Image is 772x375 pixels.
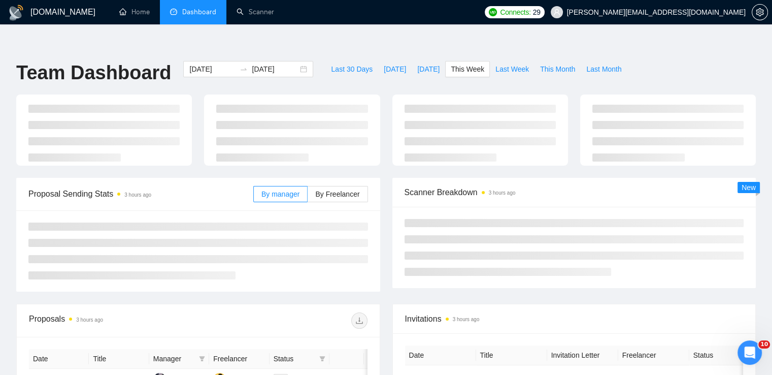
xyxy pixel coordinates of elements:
th: Title [476,346,547,365]
time: 3 hours ago [124,192,151,198]
span: By Freelancer [315,190,359,198]
span: filter [199,356,205,362]
span: swap-right [240,65,248,73]
span: Connects: [500,7,530,18]
button: Last Week [490,61,534,77]
span: Last 30 Days [331,64,373,75]
button: [DATE] [378,61,412,77]
span: [DATE] [417,64,440,75]
th: Freelancer [209,349,269,369]
th: Manager [149,349,209,369]
button: This Month [534,61,581,77]
span: Scanner Breakdown [405,186,744,199]
span: filter [319,356,325,362]
div: Proposals [29,312,198,329]
time: 3 hours ago [453,317,480,322]
span: user [553,9,560,16]
th: Status [689,346,760,365]
span: Last Month [586,64,621,75]
a: searchScanner [237,8,274,16]
span: New [742,183,756,192]
input: End date [252,64,298,75]
button: setting [752,4,768,20]
span: filter [197,351,207,366]
span: Dashboard [182,8,216,16]
span: By manager [261,190,299,198]
th: Date [29,349,89,369]
span: filter [317,351,327,366]
h1: Team Dashboard [16,61,171,85]
time: 3 hours ago [489,190,516,196]
span: Status [274,353,315,364]
span: Last Week [495,64,529,75]
button: [DATE] [412,61,445,77]
span: dashboard [170,8,177,15]
img: logo [8,5,24,21]
input: Start date [189,64,236,75]
button: Last Month [581,61,627,77]
span: This Week [451,64,484,75]
th: Freelancer [618,346,689,365]
img: upwork-logo.png [489,8,497,16]
span: to [240,65,248,73]
span: This Month [540,64,575,75]
span: Invitations [405,312,744,325]
time: 3 hours ago [76,317,103,323]
th: Invitation Letter [547,346,618,365]
span: Proposal Sending Stats [28,188,253,200]
button: This Week [445,61,490,77]
th: Title [89,349,149,369]
th: Date [405,346,476,365]
a: homeHome [119,8,150,16]
span: 10 [758,340,770,349]
button: Last 30 Days [325,61,378,77]
span: 29 [533,7,541,18]
iframe: Intercom live chat [737,340,762,365]
a: setting [752,8,768,16]
span: setting [752,8,767,16]
span: Manager [153,353,195,364]
span: [DATE] [384,64,406,75]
